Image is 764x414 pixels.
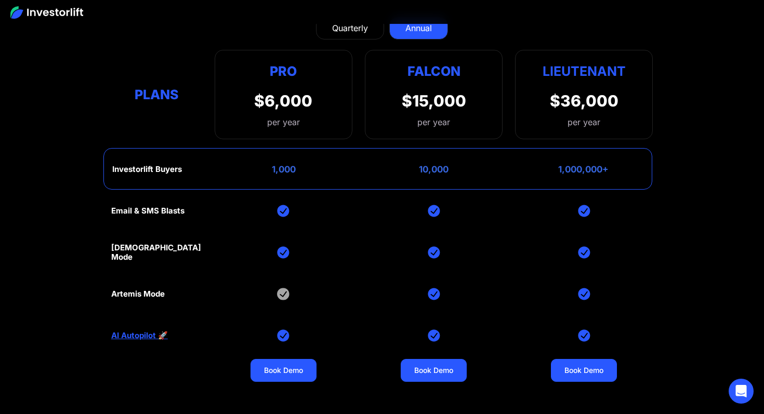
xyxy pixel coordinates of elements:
div: Artemis Mode [111,289,165,299]
div: Investorlift Buyers [112,165,182,174]
div: per year [254,116,312,128]
div: 10,000 [419,164,449,175]
div: $36,000 [550,91,618,110]
strong: Lieutenant [543,63,626,79]
div: per year [568,116,600,128]
div: Falcon [407,61,460,81]
div: Email & SMS Blasts [111,206,185,216]
a: Book Demo [401,359,467,382]
div: Pro [254,61,312,81]
div: $6,000 [254,91,312,110]
div: Open Intercom Messenger [729,379,754,404]
div: per year [417,116,450,128]
div: $15,000 [402,91,466,110]
a: Book Demo [251,359,317,382]
div: Plans [111,85,202,105]
a: AI Autopilot 🚀 [111,331,168,340]
a: Book Demo [551,359,617,382]
div: 1,000 [272,164,296,175]
div: Annual [405,22,432,34]
div: 1,000,000+ [558,164,609,175]
div: Quarterly [332,22,368,34]
div: [DEMOGRAPHIC_DATA] Mode [111,243,202,262]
